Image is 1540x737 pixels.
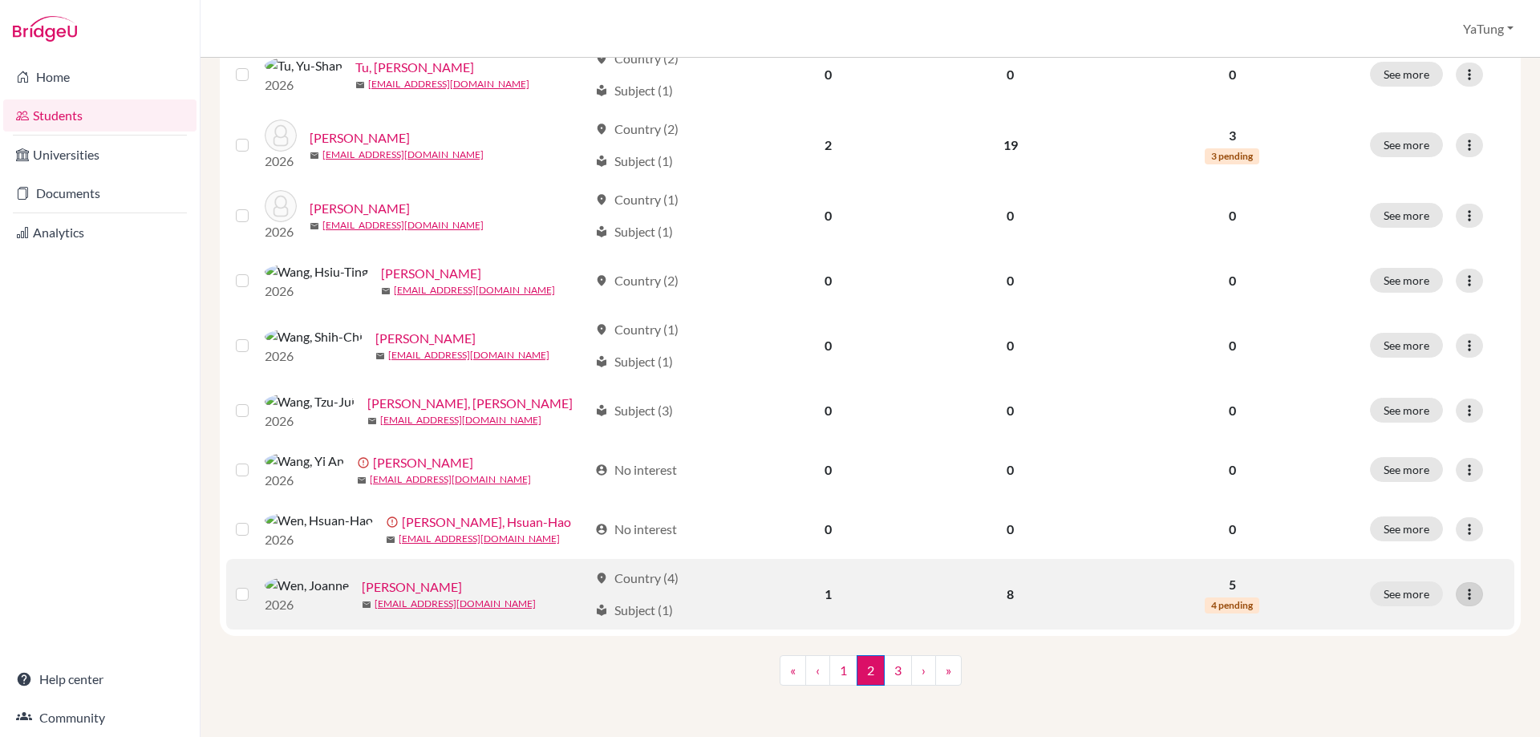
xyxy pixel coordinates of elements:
p: 2026 [265,346,363,366]
p: 2026 [265,411,355,431]
span: mail [310,221,319,231]
span: location_on [595,52,608,65]
span: local_library [595,225,608,238]
span: mail [381,286,391,296]
span: mail [362,600,371,609]
a: [EMAIL_ADDRESS][DOMAIN_NAME] [399,532,560,546]
img: Wang, Hsiu-Ting [265,262,368,281]
a: [PERSON_NAME] [310,199,410,218]
span: mail [386,535,395,545]
span: local_library [595,155,608,168]
a: Tu, [PERSON_NAME] [355,58,474,77]
a: [PERSON_NAME] [381,264,481,283]
img: Wang, Yi An [265,452,344,471]
a: [PERSON_NAME] [375,329,476,348]
td: 8 [917,559,1104,630]
div: Subject (1) [595,222,673,241]
span: account_circle [595,523,608,536]
a: [EMAIL_ADDRESS][DOMAIN_NAME] [322,218,484,233]
p: 0 [1114,460,1351,480]
a: [EMAIL_ADDRESS][DOMAIN_NAME] [322,148,484,162]
td: 1 [740,559,917,630]
p: 0 [1114,520,1351,539]
button: See more [1370,268,1443,293]
td: 0 [740,251,917,310]
a: Universities [3,139,197,171]
a: « [780,655,806,686]
span: location_on [595,274,608,287]
a: Analytics [3,217,197,249]
a: [PERSON_NAME], [PERSON_NAME] [367,394,573,413]
div: No interest [595,460,677,480]
span: 2 [857,655,885,686]
nav: ... [780,655,962,699]
img: Wang, Shih-Chi [265,327,363,346]
a: [EMAIL_ADDRESS][DOMAIN_NAME] [388,348,549,362]
span: 4 pending [1205,597,1259,613]
div: No interest [595,520,677,539]
td: 0 [917,381,1104,440]
img: Tu, Yu-Shan [265,56,342,75]
a: Home [3,61,197,93]
div: Subject (1) [595,152,673,171]
p: 2026 [265,75,342,95]
td: 0 [917,39,1104,110]
span: local_library [595,355,608,368]
div: Country (1) [595,320,679,339]
td: 0 [917,180,1104,251]
div: Country (2) [595,119,679,139]
a: [EMAIL_ADDRESS][DOMAIN_NAME] [380,413,541,427]
span: location_on [595,193,608,206]
td: 0 [740,39,917,110]
td: 0 [740,310,917,381]
span: error_outline [357,456,373,469]
td: 0 [917,440,1104,500]
span: mail [310,151,319,160]
a: [EMAIL_ADDRESS][DOMAIN_NAME] [375,597,536,611]
img: Bridge-U [13,16,77,42]
div: Country (4) [595,569,679,588]
a: [PERSON_NAME] [373,453,473,472]
td: 0 [917,310,1104,381]
span: mail [375,351,385,361]
p: 5 [1114,575,1351,594]
td: 0 [740,180,917,251]
td: 2 [740,110,917,180]
td: 0 [740,381,917,440]
td: 0 [917,500,1104,559]
button: See more [1370,333,1443,358]
img: Wen, Joanne [265,576,349,595]
a: ‹ [805,655,830,686]
img: Wang, Tzu-Jui [265,392,355,411]
button: See more [1370,132,1443,157]
a: Help center [3,663,197,695]
div: Subject (3) [595,401,673,420]
a: Students [3,99,197,132]
a: [PERSON_NAME] [310,128,410,148]
button: See more [1370,203,1443,228]
span: mail [357,476,367,485]
p: 2026 [265,281,368,301]
img: Wen, Hsuan-Hao [265,511,373,530]
td: 0 [917,251,1104,310]
a: 3 [884,655,912,686]
a: Community [3,702,197,734]
a: » [935,655,962,686]
span: location_on [595,572,608,585]
div: Country (1) [595,190,679,209]
button: See more [1370,62,1443,87]
p: 0 [1114,271,1351,290]
span: account_circle [595,464,608,476]
p: 2026 [265,471,344,490]
button: See more [1370,516,1443,541]
span: location_on [595,123,608,136]
img: Vidal, Ella [265,119,297,152]
p: 3 [1114,126,1351,145]
p: 2026 [265,222,297,241]
button: YaTung [1456,14,1521,44]
div: Subject (1) [595,81,673,100]
p: 2026 [265,152,297,171]
span: location_on [595,323,608,336]
p: 0 [1114,336,1351,355]
a: [PERSON_NAME] [362,577,462,597]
